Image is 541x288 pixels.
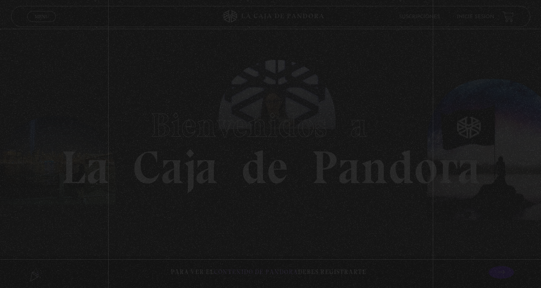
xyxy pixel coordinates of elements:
[61,98,481,191] h1: La Caja de Pandora
[150,105,391,145] span: Bienvenidos a
[457,14,494,19] a: Inicie sesión
[32,21,52,27] span: Cerrar
[399,14,440,19] a: Suscripciones
[171,266,366,278] p: Para ver el debes registrarte
[214,268,298,276] span: contenido de Pandora
[35,14,49,19] span: Menu
[503,11,514,22] a: View your shopping cart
